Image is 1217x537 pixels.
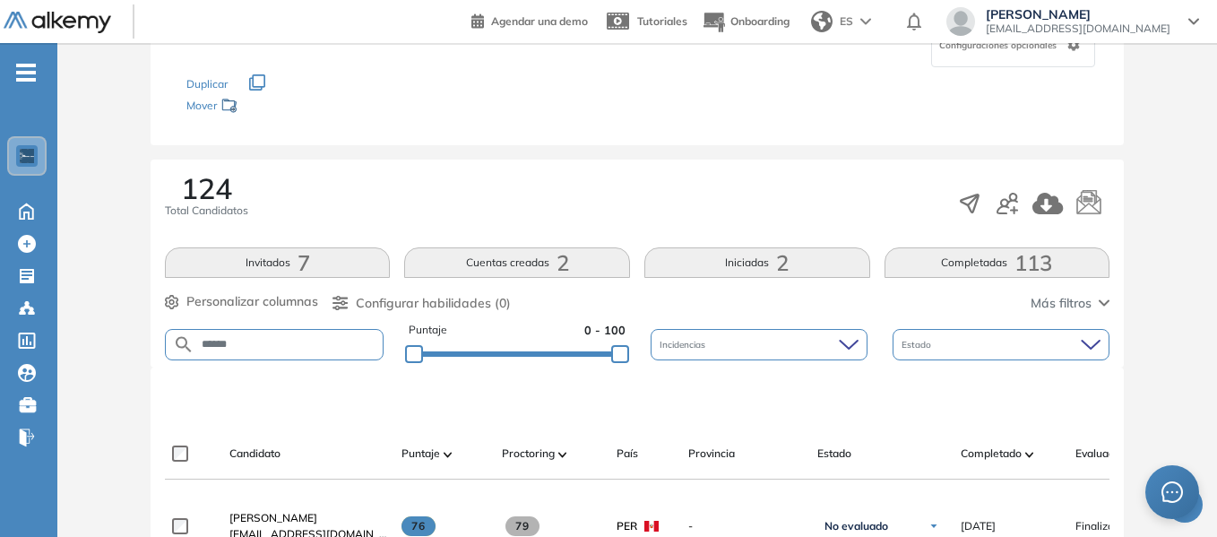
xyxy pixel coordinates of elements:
[811,11,833,32] img: world
[4,12,111,34] img: Logo
[584,322,626,339] span: 0 - 100
[471,9,588,30] a: Agendar una demo
[817,446,851,462] span: Estado
[229,511,317,524] span: [PERSON_NAME]
[1031,294,1109,313] button: Más filtros
[229,510,387,526] a: [PERSON_NAME]
[939,39,1060,52] span: Configuraciones opcionales
[824,519,888,533] span: No evaluado
[165,292,318,311] button: Personalizar columnas
[893,329,1109,360] div: Estado
[356,294,511,313] span: Configurar habilidades (0)
[186,77,228,91] span: Duplicar
[20,149,34,163] img: https://assets.alkemy.org/workspaces/1802/d452bae4-97f6-47ab-b3bf-1c40240bc960.jpg
[702,3,790,41] button: Onboarding
[505,516,540,536] span: 79
[173,333,194,356] img: SEARCH_ALT
[332,294,511,313] button: Configurar habilidades (0)
[961,518,996,534] span: [DATE]
[491,14,588,28] span: Agendar una demo
[840,13,853,30] span: ES
[186,292,318,311] span: Personalizar columnas
[558,452,567,457] img: [missing "en.ARROW_ALT" translation]
[961,446,1022,462] span: Completado
[1031,294,1092,313] span: Más filtros
[16,71,36,74] i: -
[1075,446,1129,462] span: Evaluación
[617,446,638,462] span: País
[165,203,248,219] span: Total Candidatos
[409,322,447,339] span: Puntaje
[730,14,790,28] span: Onboarding
[186,91,366,124] div: Mover
[229,446,281,462] span: Candidato
[902,338,935,351] span: Estado
[885,247,1110,278] button: Completadas113
[986,22,1170,36] span: [EMAIL_ADDRESS][DOMAIN_NAME]
[931,22,1095,67] div: Configuraciones opcionales
[660,338,709,351] span: Incidencias
[1025,452,1034,457] img: [missing "en.ARROW_ALT" translation]
[688,518,803,534] span: -
[181,174,232,203] span: 124
[644,521,659,532] img: PER
[637,14,687,28] span: Tutoriales
[928,521,939,532] img: Ícono de flecha
[651,329,867,360] div: Incidencias
[404,247,630,278] button: Cuentas creadas2
[1161,481,1183,503] span: message
[860,18,871,25] img: arrow
[401,516,436,536] span: 76
[688,446,735,462] span: Provincia
[1075,518,1126,534] span: Finalizado
[444,452,453,457] img: [missing "en.ARROW_ALT" translation]
[986,7,1170,22] span: [PERSON_NAME]
[617,518,637,534] span: PER
[165,247,391,278] button: Invitados7
[644,247,870,278] button: Iniciadas2
[502,446,555,462] span: Proctoring
[401,446,440,462] span: Puntaje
